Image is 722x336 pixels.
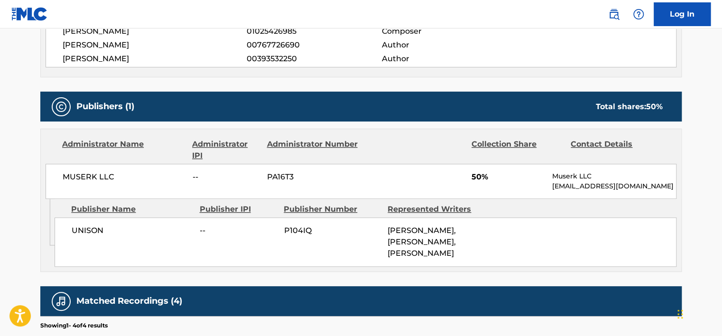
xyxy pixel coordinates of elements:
[71,204,192,215] div: Publisher Name
[267,171,359,183] span: PA16T3
[388,226,456,258] span: [PERSON_NAME], [PERSON_NAME], [PERSON_NAME]
[63,53,247,65] span: [PERSON_NAME]
[63,26,247,37] span: [PERSON_NAME]
[388,204,484,215] div: Represented Writers
[11,7,48,21] img: MLC Logo
[284,225,380,236] span: P104IQ
[608,9,620,20] img: search
[552,181,676,191] p: [EMAIL_ADDRESS][DOMAIN_NAME]
[633,9,644,20] img: help
[381,39,504,51] span: Author
[56,296,67,307] img: Matched Recordings
[629,5,648,24] div: Help
[381,53,504,65] span: Author
[40,321,108,330] p: Showing 1 - 4 of 4 results
[472,171,545,183] span: 50%
[247,53,381,65] span: 00393532250
[472,139,564,161] div: Collection Share
[604,5,623,24] a: Public Search
[284,204,380,215] div: Publisher Number
[193,171,260,183] span: --
[596,101,663,112] div: Total shares:
[675,290,722,336] iframe: Chat Widget
[267,139,359,161] div: Administrator Number
[63,39,247,51] span: [PERSON_NAME]
[654,2,711,26] a: Log In
[62,139,185,161] div: Administrator Name
[56,101,67,112] img: Publishers
[199,204,277,215] div: Publisher IPI
[247,39,381,51] span: 00767726690
[571,139,663,161] div: Contact Details
[192,139,259,161] div: Administrator IPI
[381,26,504,37] span: Composer
[72,225,193,236] span: UNISON
[646,102,663,111] span: 50 %
[677,300,683,328] div: Drag
[200,225,277,236] span: --
[247,26,381,37] span: 01025426985
[63,171,185,183] span: MUSERK LLC
[552,171,676,181] p: Muserk LLC
[76,296,182,307] h5: Matched Recordings (4)
[76,101,134,112] h5: Publishers (1)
